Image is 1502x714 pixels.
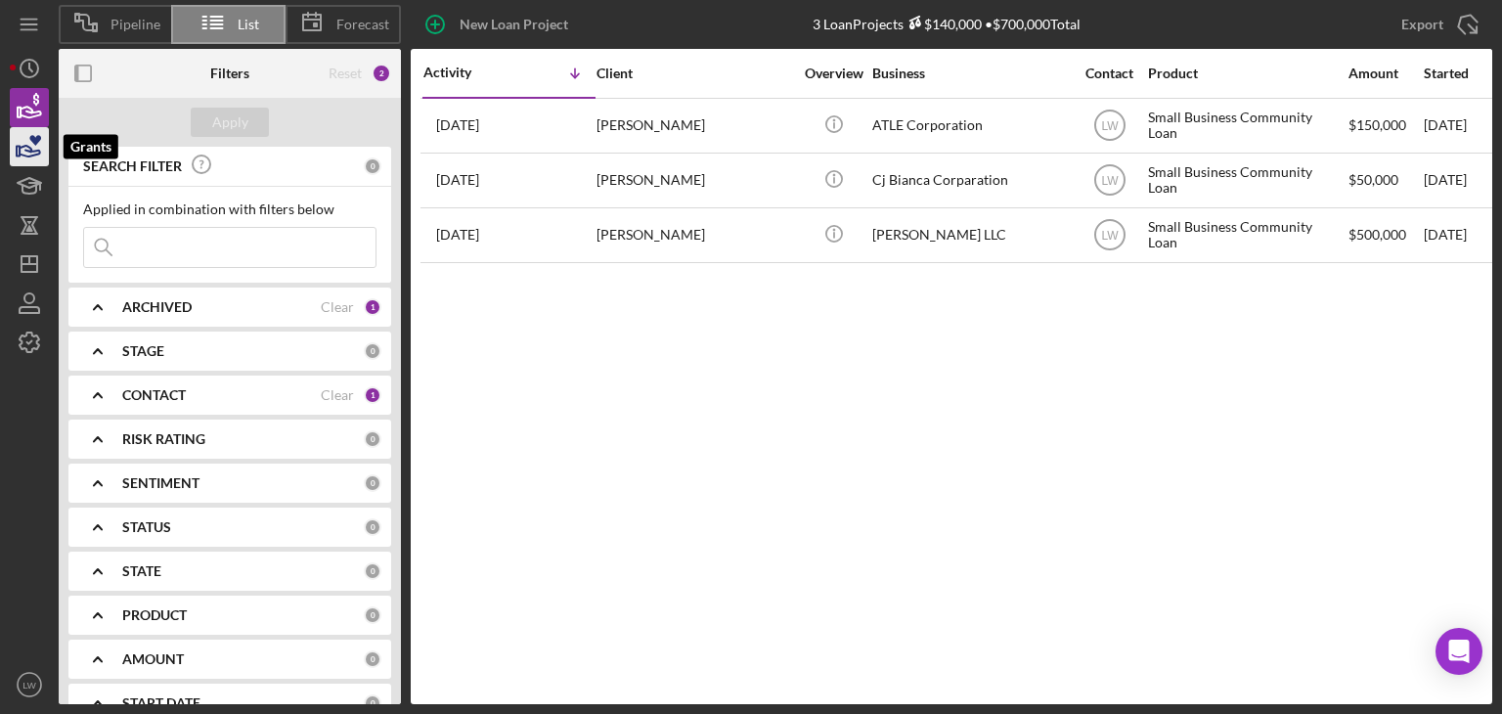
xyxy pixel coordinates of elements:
[329,66,362,81] div: Reset
[238,17,259,32] span: List
[1101,119,1119,133] text: LW
[1348,66,1422,81] div: Amount
[212,108,248,137] div: Apply
[364,386,381,404] div: 1
[321,387,354,403] div: Clear
[596,155,792,206] div: [PERSON_NAME]
[122,387,186,403] b: CONTACT
[1348,155,1422,206] div: $50,000
[83,201,376,217] div: Applied in combination with filters below
[122,607,187,623] b: PRODUCT
[122,343,164,359] b: STAGE
[423,65,509,80] div: Activity
[411,5,588,44] button: New Loan Project
[122,475,199,491] b: SENTIMENT
[122,651,184,667] b: AMOUNT
[364,606,381,624] div: 0
[1148,100,1344,152] div: Small Business Community Loan
[1348,209,1422,261] div: $500,000
[1101,174,1119,188] text: LW
[364,562,381,580] div: 0
[1148,66,1344,81] div: Product
[364,157,381,175] div: 0
[364,430,381,448] div: 0
[872,100,1068,152] div: ATLE Corporation
[596,66,792,81] div: Client
[436,117,479,133] time: 2025-08-20 21:41
[364,650,381,668] div: 0
[596,100,792,152] div: [PERSON_NAME]
[1148,209,1344,261] div: Small Business Community Loan
[364,518,381,536] div: 0
[83,158,182,174] b: SEARCH FILTER
[1436,628,1482,675] div: Open Intercom Messenger
[364,694,381,712] div: 0
[122,695,200,711] b: START DATE
[872,209,1068,261] div: [PERSON_NAME] LLC
[122,563,161,579] b: STATE
[22,680,37,691] text: LW
[797,66,870,81] div: Overview
[872,66,1068,81] div: Business
[813,16,1081,32] div: 3 Loan Projects • $700,000 Total
[1401,5,1443,44] div: Export
[1148,155,1344,206] div: Small Business Community Loan
[1348,100,1422,152] div: $150,000
[596,209,792,261] div: [PERSON_NAME]
[1101,229,1119,243] text: LW
[122,299,192,315] b: ARCHIVED
[872,155,1068,206] div: Cj Bianca Corparation
[460,5,568,44] div: New Loan Project
[110,17,160,32] span: Pipeline
[436,227,479,243] time: 2025-08-19 19:29
[210,66,249,81] b: Filters
[122,431,205,447] b: RISK RATING
[364,474,381,492] div: 0
[372,64,391,83] div: 2
[904,16,982,32] div: $140,000
[1073,66,1146,81] div: Contact
[364,298,381,316] div: 1
[122,519,171,535] b: STATUS
[191,108,269,137] button: Apply
[321,299,354,315] div: Clear
[436,172,479,188] time: 2025-08-19 20:17
[10,665,49,704] button: LW
[364,342,381,360] div: 0
[336,17,389,32] span: Forecast
[1382,5,1492,44] button: Export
